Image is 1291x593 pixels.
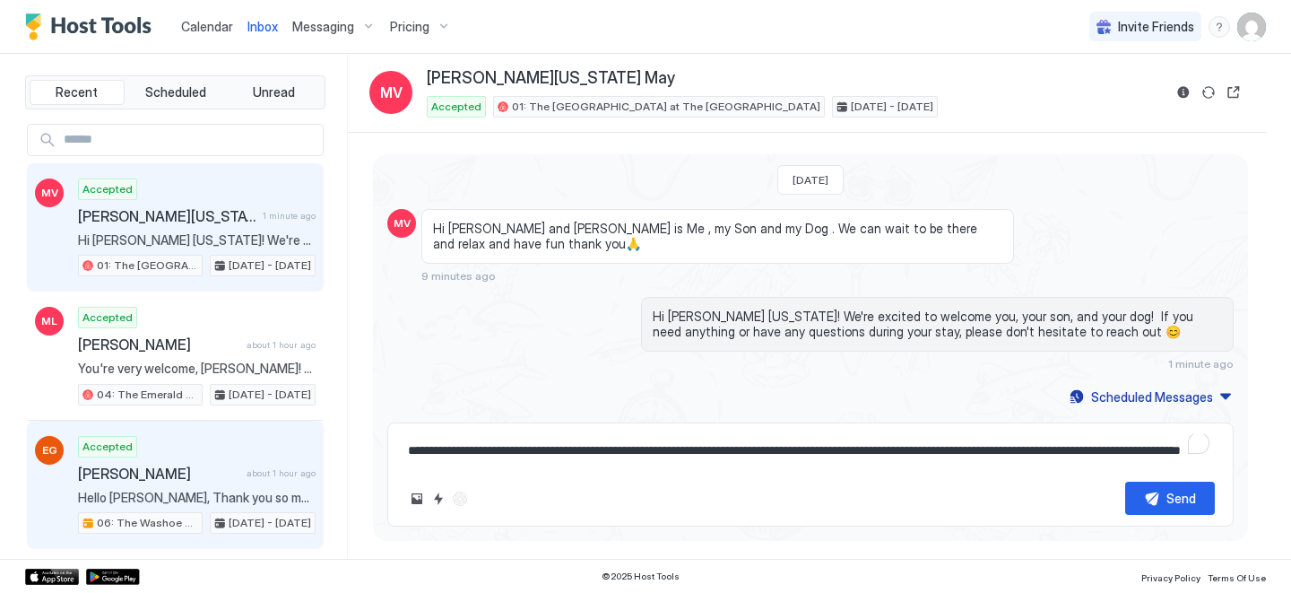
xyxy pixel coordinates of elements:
[247,19,278,34] span: Inbox
[1168,357,1234,371] span: 1 minute ago
[390,19,429,35] span: Pricing
[1067,385,1234,409] button: Scheduled Messages
[181,17,233,36] a: Calendar
[145,84,206,100] span: Scheduled
[82,181,133,197] span: Accepted
[263,210,316,222] span: 1 minute ago
[78,490,316,506] span: Hello [PERSON_NAME], Thank you so much for your booking! We'll send the check-in instructions [DA...
[602,571,680,582] span: © 2025 Host Tools
[30,80,125,105] button: Recent
[41,313,57,329] span: ML
[97,387,198,403] span: 04: The Emerald Bay Pet Friendly Studio
[229,387,311,403] span: [DATE] - [DATE]
[1118,19,1194,35] span: Invite Friends
[512,99,820,115] span: 01: The [GEOGRAPHIC_DATA] at The [GEOGRAPHIC_DATA]
[1091,388,1213,406] div: Scheduled Messages
[431,99,481,115] span: Accepted
[97,515,198,531] span: 06: The Washoe Sierra Studio
[406,434,1215,467] textarea: To enrich screen reader interactions, please activate Accessibility in Grammarly extension settings
[78,336,239,353] span: [PERSON_NAME]
[1166,489,1196,508] div: Send
[653,309,1222,340] span: Hi [PERSON_NAME] [US_STATE]! We're excited to welcome you, your son, and your dog! If you need an...
[78,232,316,249] span: Hi [PERSON_NAME] [US_STATE]! We're excited to welcome you, your son, and your dog! If you need an...
[380,82,403,103] span: MV
[428,488,449,510] button: Quick reply
[56,84,98,100] span: Recent
[82,439,133,455] span: Accepted
[41,185,58,201] span: MV
[253,84,295,100] span: Unread
[1208,567,1266,586] a: Terms Of Use
[229,257,311,274] span: [DATE] - [DATE]
[394,215,411,231] span: MV
[1141,572,1200,583] span: Privacy Policy
[226,80,321,105] button: Unread
[56,125,323,155] input: Input Field
[229,515,311,531] span: [DATE] - [DATE]
[1237,13,1266,41] div: User profile
[1173,82,1194,103] button: Reservation information
[25,569,79,585] a: App Store
[247,467,316,479] span: about 1 hour ago
[42,442,57,458] span: EG
[406,488,428,510] button: Upload image
[427,68,675,89] span: [PERSON_NAME][US_STATE] May
[1198,82,1219,103] button: Sync reservation
[78,465,239,483] span: [PERSON_NAME]
[793,173,828,187] span: [DATE]
[433,221,1002,252] span: Hi [PERSON_NAME] and [PERSON_NAME] is Me , my Son and my Dog . We can wait to be there and relax ...
[1125,482,1215,515] button: Send
[1223,82,1244,103] button: Open reservation
[25,13,160,40] a: Host Tools Logo
[82,310,133,326] span: Accepted
[1141,567,1200,586] a: Privacy Policy
[78,361,316,377] span: You're very welcome, [PERSON_NAME]! We're thrilled to have you and your husband staying with us. ...
[421,269,496,283] span: 9 minutes ago
[128,80,223,105] button: Scheduled
[1209,16,1230,38] div: menu
[851,99,933,115] span: [DATE] - [DATE]
[86,569,140,585] a: Google Play Store
[247,17,278,36] a: Inbox
[1208,572,1266,583] span: Terms Of Use
[181,19,233,34] span: Calendar
[247,339,316,351] span: about 1 hour ago
[97,257,198,274] span: 01: The [GEOGRAPHIC_DATA] at The [GEOGRAPHIC_DATA]
[292,19,354,35] span: Messaging
[25,75,325,109] div: tab-group
[78,207,256,225] span: [PERSON_NAME][US_STATE] May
